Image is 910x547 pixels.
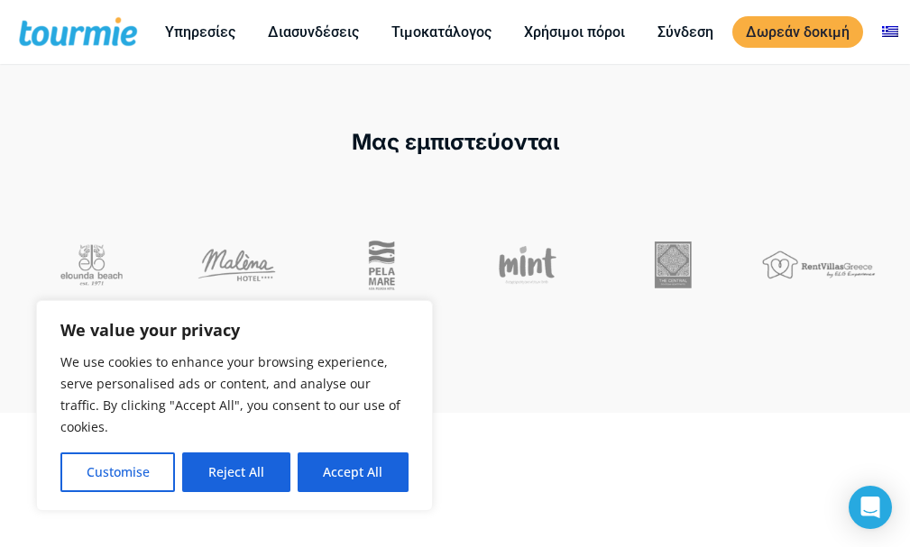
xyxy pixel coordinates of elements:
[254,21,372,43] a: Διασυνδέσεις
[510,21,639,43] a: Χρήσιμοι πόροι
[152,21,249,43] a: Υπηρεσίες
[378,21,505,43] a: Τιμοκατάλογος
[298,452,409,492] button: Accept All
[60,351,409,438] p: We use cookies to enhance your browsing experience, serve personalised ads or content, and analys...
[182,452,290,492] button: Reject All
[60,452,175,492] button: Customise
[19,127,891,158] div: Μας εμπιστεύονται
[732,16,863,48] a: Δωρεάν δοκιμή
[60,319,409,341] p: We value your privacy
[849,486,892,529] div: Open Intercom Messenger
[644,21,727,43] a: Σύνδεση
